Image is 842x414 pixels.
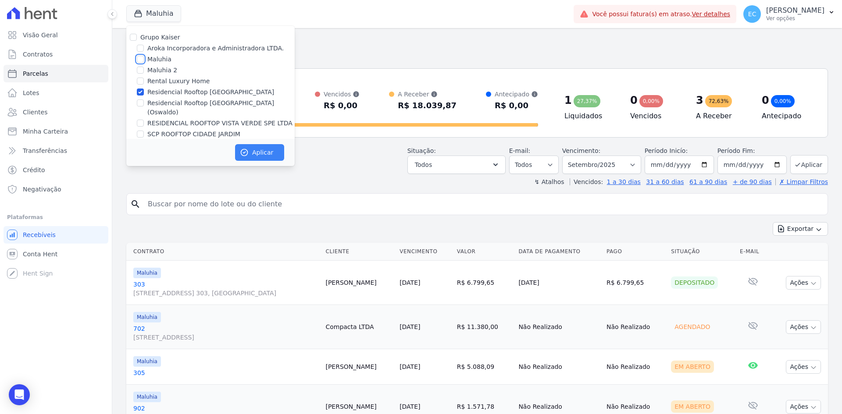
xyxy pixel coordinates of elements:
div: 1 [564,93,572,107]
td: Não Realizado [603,349,667,385]
div: 0 [630,93,638,107]
a: Transferências [4,142,108,159]
span: Maluhia [133,268,161,278]
a: Ver detalhes [692,11,731,18]
div: Em Aberto [671,361,714,373]
div: 0,00% [771,95,795,107]
a: 702[STREET_ADDRESS] [133,324,318,342]
div: A Receber [398,90,457,99]
div: Open Intercom Messenger [9,384,30,405]
th: Valor [453,243,515,261]
div: 3 [696,93,703,107]
span: Recebíveis [23,230,56,239]
div: 0 [762,93,769,107]
label: Residencial Rooftop [GEOGRAPHIC_DATA] [147,88,274,97]
p: Ver opções [766,15,824,22]
button: Aplicar [790,155,828,174]
a: Minha Carteira [4,123,108,140]
label: SCP ROOFTOP CIDADE JARDIM [147,130,240,139]
a: [DATE] [400,323,420,330]
td: [PERSON_NAME] [322,349,396,385]
td: [DATE] [515,261,603,305]
label: E-mail: [509,147,531,154]
th: Situação [667,243,736,261]
span: Maluhia [133,312,161,322]
div: Depositado [671,276,718,289]
a: 61 a 90 dias [689,178,727,185]
a: Parcelas [4,65,108,82]
label: RESIDENCIAL ROOFTOP VISTA VERDE SPE LTDA [147,119,293,128]
span: Clientes [23,108,47,117]
td: [PERSON_NAME] [322,261,396,305]
a: Contratos [4,46,108,63]
label: Rental Luxury Home [147,77,210,86]
td: Não Realizado [515,349,603,385]
div: 72,63% [705,95,732,107]
h4: Antecipado [762,111,813,121]
button: Ações [786,400,821,414]
h4: Liquidados [564,111,616,121]
button: EC [PERSON_NAME] Ver opções [736,2,842,26]
span: Todos [415,159,432,170]
label: Maluhia 2 [147,66,177,75]
label: Maluhia [147,55,171,64]
a: Conta Hent [4,245,108,263]
td: R$ 6.799,65 [603,261,667,305]
a: Clientes [4,103,108,121]
input: Buscar por nome do lote ou do cliente [143,195,824,213]
span: Contratos [23,50,53,59]
a: [DATE] [400,403,420,410]
span: Conta Hent [23,250,57,258]
td: R$ 5.088,09 [453,349,515,385]
label: ↯ Atalhos [534,178,564,185]
p: [PERSON_NAME] [766,6,824,15]
td: Não Realizado [603,305,667,349]
label: Aroka Incorporadora e Administradora LTDA. [147,44,284,53]
div: Antecipado [495,90,538,99]
i: search [130,199,141,209]
a: 31 a 60 dias [646,178,684,185]
div: R$ 0,00 [324,99,360,113]
h4: Vencidos [630,111,682,121]
button: Maluhia [126,5,181,22]
button: Ações [786,276,821,290]
th: Vencimento [396,243,453,261]
span: Negativação [23,185,61,194]
a: 303[STREET_ADDRESS] 303, [GEOGRAPHIC_DATA] [133,280,318,297]
button: Todos [407,156,506,174]
a: Crédito [4,161,108,179]
div: Em Aberto [671,400,714,413]
td: R$ 6.799,65 [453,261,515,305]
span: Visão Geral [23,31,58,39]
th: Pago [603,243,667,261]
span: [STREET_ADDRESS] [133,333,318,342]
span: Maluhia [133,392,161,402]
span: Minha Carteira [23,127,68,136]
div: Plataformas [7,212,105,223]
div: Vencidos [324,90,360,99]
td: R$ 11.380,00 [453,305,515,349]
h4: A Receber [696,111,748,121]
label: Situação: [407,147,436,154]
a: Visão Geral [4,26,108,44]
th: Data de Pagamento [515,243,603,261]
div: Agendado [671,321,714,333]
button: Exportar [773,222,828,236]
a: Recebíveis [4,226,108,244]
span: Transferências [23,146,67,155]
div: 27,37% [574,95,601,107]
span: Parcelas [23,69,48,78]
a: [DATE] [400,279,420,286]
label: Grupo Kaiser [140,34,180,41]
a: Lotes [4,84,108,102]
span: Lotes [23,88,39,97]
td: Não Realizado [515,305,603,349]
button: Ações [786,320,821,334]
label: Período Fim: [717,146,787,156]
span: [STREET_ADDRESS] 303, [GEOGRAPHIC_DATA] [133,289,318,297]
span: EC [748,11,756,17]
a: [DATE] [400,363,420,370]
span: Maluhia [133,356,161,367]
a: 1 a 30 dias [607,178,641,185]
label: Vencidos: [570,178,603,185]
